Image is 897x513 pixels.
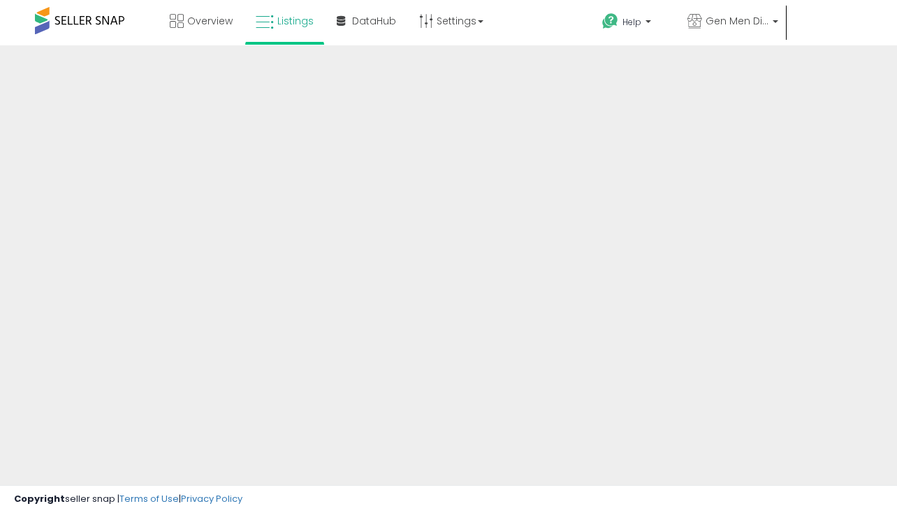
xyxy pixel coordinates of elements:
[601,13,619,30] i: Get Help
[14,493,242,506] div: seller snap | |
[352,14,396,28] span: DataHub
[591,2,675,45] a: Help
[119,492,179,505] a: Terms of Use
[277,14,314,28] span: Listings
[181,492,242,505] a: Privacy Policy
[187,14,233,28] span: Overview
[706,14,768,28] span: Gen Men Distributor
[14,492,65,505] strong: Copyright
[622,16,641,28] span: Help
